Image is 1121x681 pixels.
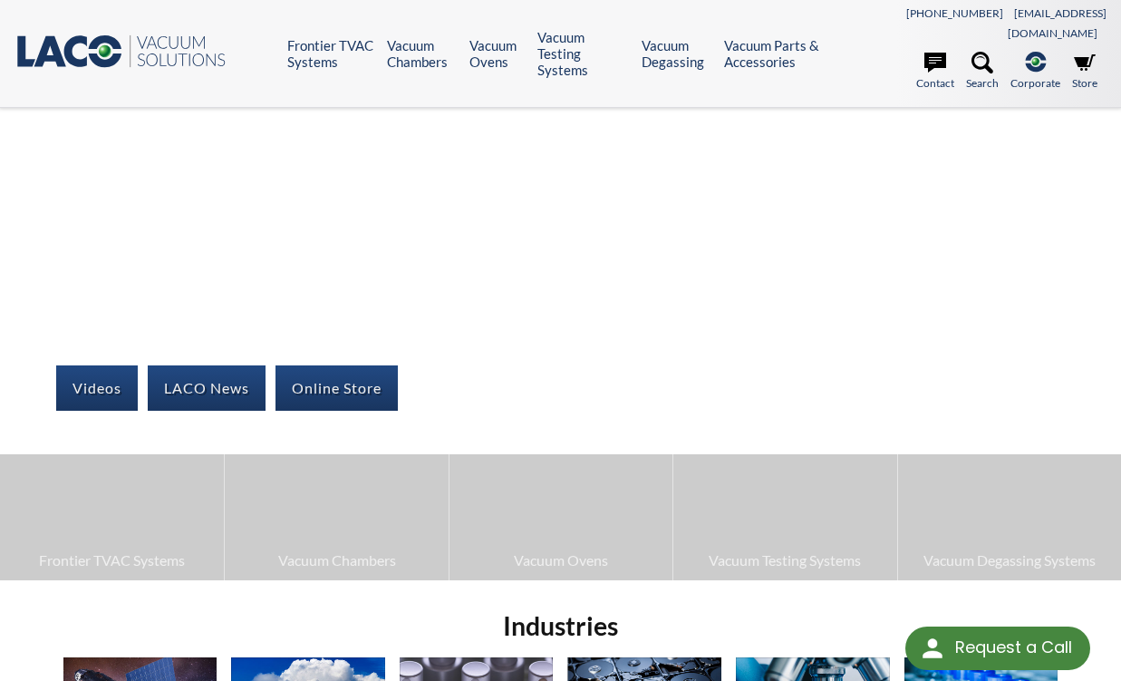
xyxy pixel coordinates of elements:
a: Vacuum Degassing [642,37,711,70]
a: Online Store [275,365,398,411]
span: Vacuum Degassing Systems [907,549,1112,572]
a: Vacuum Chambers [387,37,455,70]
a: LACO News [148,365,266,411]
a: Contact [916,52,954,92]
a: Search [966,52,999,92]
span: Corporate [1010,74,1060,92]
a: Frontier TVAC Systems [287,37,373,70]
a: Vacuum Parts & Accessories [724,37,828,70]
a: Vacuum Ovens [449,454,672,579]
span: Frontier TVAC Systems [9,549,215,572]
a: Vacuum Chambers [225,454,448,579]
div: Request a Call [905,627,1090,670]
a: Store [1072,52,1097,92]
a: [PHONE_NUMBER] [906,6,1003,20]
div: Request a Call [955,627,1072,668]
a: [EMAIL_ADDRESS][DOMAIN_NAME] [1008,6,1107,40]
img: round button [918,634,947,663]
h2: Industries [56,609,1065,643]
span: Vacuum Ovens [459,549,663,572]
a: Vacuum Degassing Systems [898,454,1121,579]
a: Vacuum Testing Systems [673,454,896,579]
a: Vacuum Ovens [469,37,524,70]
a: Vacuum Testing Systems [537,29,628,78]
span: Vacuum Testing Systems [682,549,887,572]
a: Videos [56,365,138,411]
span: Vacuum Chambers [234,549,439,572]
